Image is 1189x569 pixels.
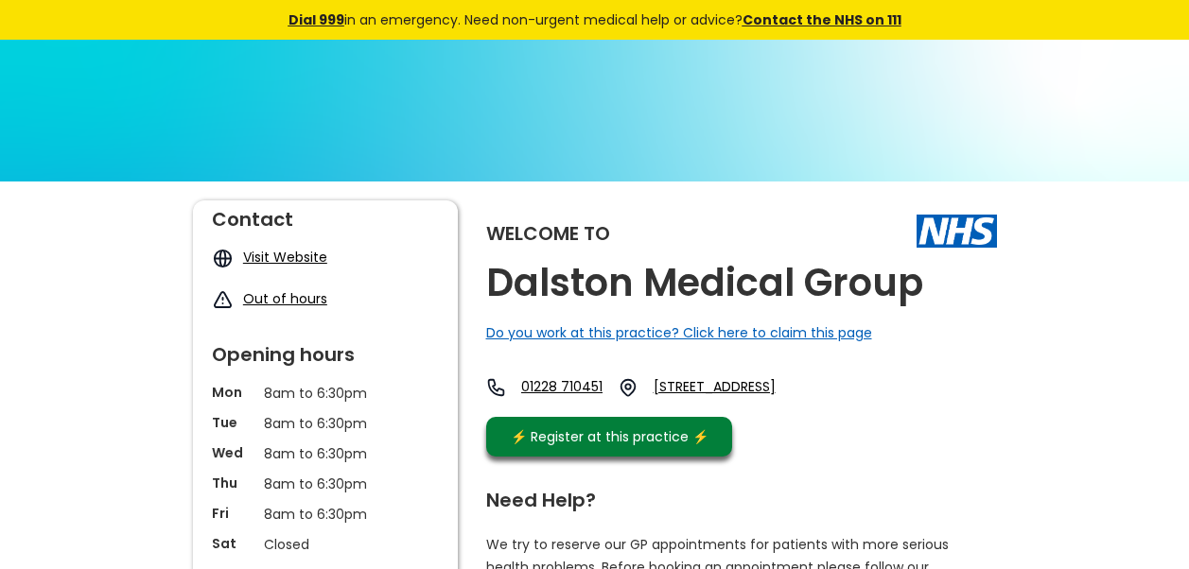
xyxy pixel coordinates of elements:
img: practice location icon [618,377,638,398]
div: Opening hours [212,336,439,364]
a: [STREET_ADDRESS] [654,377,816,398]
h2: Dalston Medical Group [486,262,923,304]
a: Out of hours [243,289,327,308]
p: 8am to 6:30pm [264,504,387,525]
p: Closed [264,534,387,555]
a: Do you work at this practice? Click here to claim this page [486,323,872,342]
img: telephone icon [486,377,507,398]
a: Visit Website [243,248,327,267]
p: Fri [212,504,254,523]
p: 8am to 6:30pm [264,474,387,494]
div: in an emergency. Need non-urgent medical help or advice? [160,9,1030,30]
div: Welcome to [486,224,610,243]
p: 8am to 6:30pm [264,443,387,464]
p: Tue [212,413,254,432]
div: Contact [212,200,439,229]
p: 8am to 6:30pm [264,413,387,434]
a: Dial 999 [289,10,344,29]
img: exclamation icon [212,289,234,311]
p: Thu [212,474,254,492]
a: 01228 710451 [521,377,603,398]
p: 8am to 6:30pm [264,383,387,404]
p: Sat [212,534,254,553]
a: Contact the NHS on 111 [743,10,901,29]
img: The NHS logo [917,215,997,247]
div: ⚡️ Register at this practice ⚡️ [501,426,719,447]
img: globe icon [212,248,234,269]
p: Wed [212,443,254,462]
p: Mon [212,383,254,402]
a: ⚡️ Register at this practice ⚡️ [486,417,732,457]
div: Need Help? [486,481,978,509]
